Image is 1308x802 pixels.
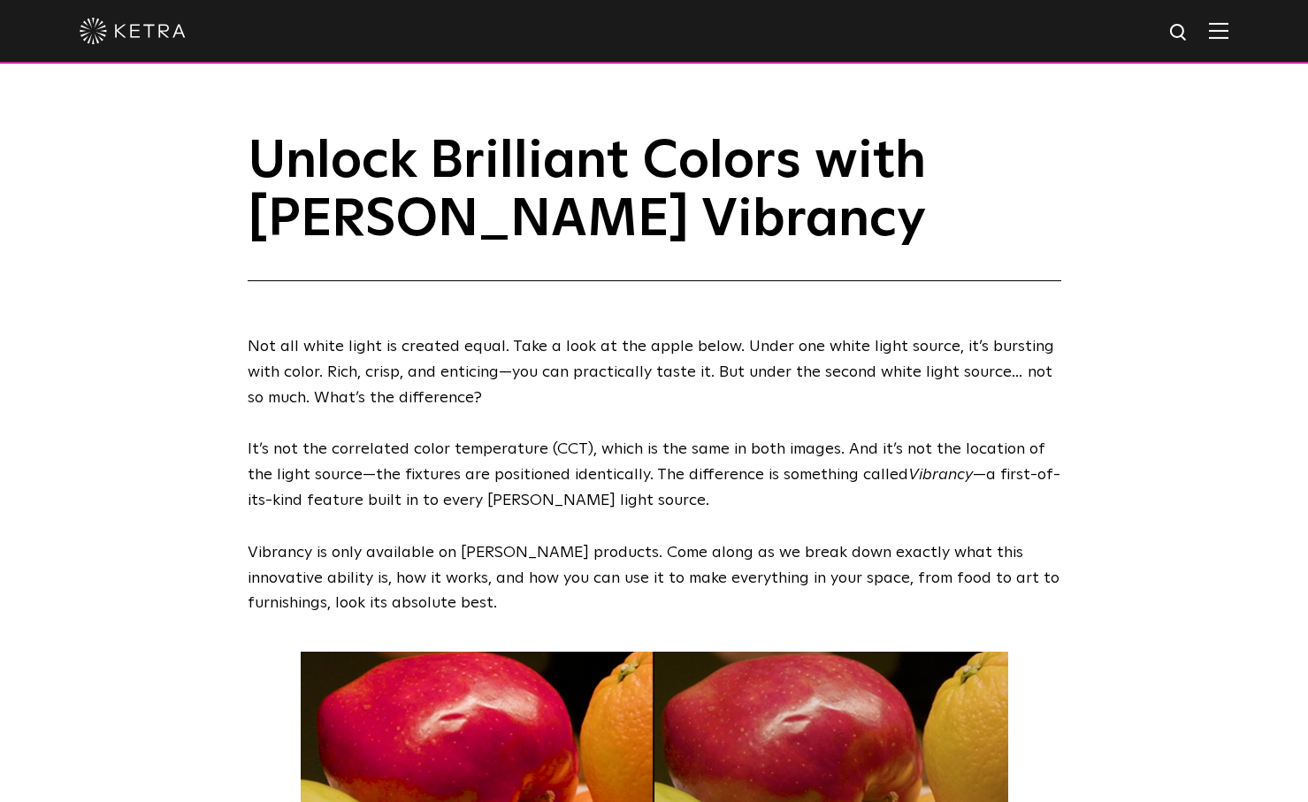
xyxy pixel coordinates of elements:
p: Vibrancy is only available on [PERSON_NAME] products. Come along as we break down exactly what th... [248,540,1061,616]
i: Vibrancy [908,467,973,483]
p: Not all white light is created equal. Take a look at the apple below. Under one white light sourc... [248,334,1061,410]
img: Hamburger%20Nav.svg [1209,22,1228,39]
p: It’s not the correlated color temperature (CCT), which is the same in both images. And it’s not t... [248,437,1061,513]
img: search icon [1168,22,1190,44]
img: ketra-logo-2019-white [80,18,186,44]
h1: Unlock Brilliant Colors with [PERSON_NAME] Vibrancy [248,133,1061,281]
